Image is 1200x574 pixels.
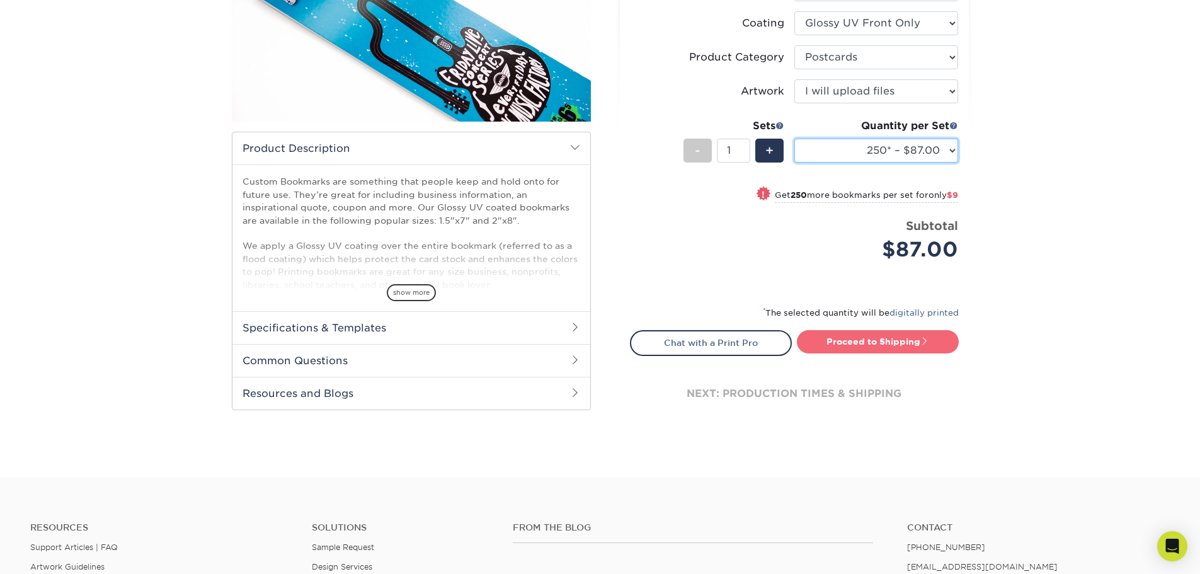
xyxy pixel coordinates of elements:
[232,311,590,344] h2: Specifications & Templates
[907,542,985,552] a: [PHONE_NUMBER]
[30,522,293,533] h4: Resources
[906,219,958,232] strong: Subtotal
[312,542,374,552] a: Sample Request
[232,132,590,164] h2: Product Description
[794,118,958,134] div: Quantity per Set
[907,562,1058,571] a: [EMAIL_ADDRESS][DOMAIN_NAME]
[741,84,784,99] div: Artwork
[762,188,765,201] span: !
[243,175,580,291] p: Custom Bookmarks are something that people keep and hold onto for future use. They’re great for i...
[889,308,959,318] a: digitally printed
[312,562,372,571] a: Design Services
[630,356,959,432] div: next: production times & shipping
[1157,531,1187,561] div: Open Intercom Messenger
[683,118,784,134] div: Sets
[232,377,590,410] h2: Resources and Blogs
[797,330,959,353] a: Proceed to Shipping
[804,234,958,265] div: $87.00
[630,330,792,355] a: Chat with a Print Pro
[763,308,959,318] small: The selected quantity will be
[765,141,774,160] span: +
[929,190,958,200] span: only
[387,284,436,301] span: show more
[312,522,494,533] h4: Solutions
[742,16,784,31] div: Coating
[513,522,873,533] h4: From the Blog
[3,536,107,570] iframe: Google Customer Reviews
[907,522,1170,533] a: Contact
[695,141,700,160] span: -
[232,344,590,377] h2: Common Questions
[791,190,807,200] strong: 250
[947,190,958,200] span: $9
[775,190,958,203] small: Get more bookmarks per set for
[689,50,784,65] div: Product Category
